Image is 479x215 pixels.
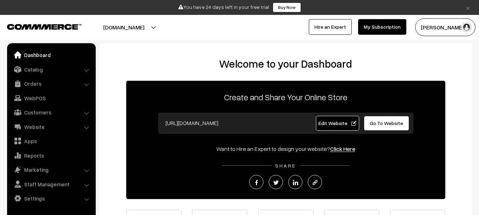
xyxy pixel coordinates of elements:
a: Customers [9,106,93,119]
a: Edit Website [316,116,359,131]
a: Catalog [9,63,93,76]
a: WebPOS [9,92,93,104]
button: [DOMAIN_NAME] [78,18,169,36]
div: Want to Hire an Expert to design your website? [126,145,445,153]
div: You have 24 days left in your free trial [2,2,477,12]
img: user [461,22,472,33]
a: Apps [9,135,93,147]
span: Go To Website [370,120,403,126]
a: Go To Website [364,116,410,131]
img: COMMMERCE [7,24,82,29]
a: COMMMERCE [7,22,69,30]
a: Website [9,120,93,133]
a: Hire an Expert [309,19,352,35]
a: Reports [9,149,93,162]
a: My Subscription [358,19,406,35]
a: Staff Management [9,178,93,191]
span: SHARE [272,163,300,169]
a: Marketing [9,163,93,176]
p: Create and Share Your Online Store [126,91,445,103]
a: Settings [9,192,93,205]
a: Dashboard [9,49,93,61]
a: Buy Now [273,2,301,12]
a: × [463,3,473,12]
button: [PERSON_NAME] [415,18,475,36]
a: Click Here [330,145,355,152]
span: Edit Website [318,120,356,126]
a: Orders [9,77,93,90]
h2: Welcome to your Dashboard [106,57,465,70]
